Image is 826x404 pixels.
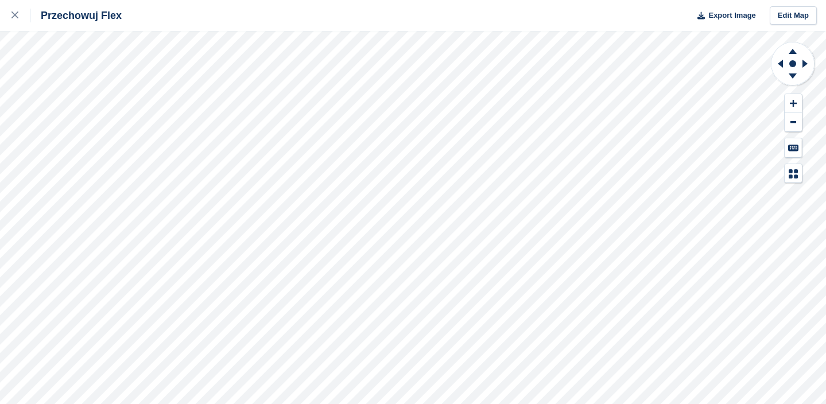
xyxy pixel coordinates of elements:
button: Zoom Out [785,113,802,132]
div: Przechowuj Flex [30,9,122,22]
a: Edit Map [770,6,817,25]
button: Map Legend [785,164,802,183]
button: Export Image [691,6,756,25]
button: Keyboard Shortcuts [785,138,802,157]
button: Zoom In [785,94,802,113]
span: Export Image [708,10,755,21]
